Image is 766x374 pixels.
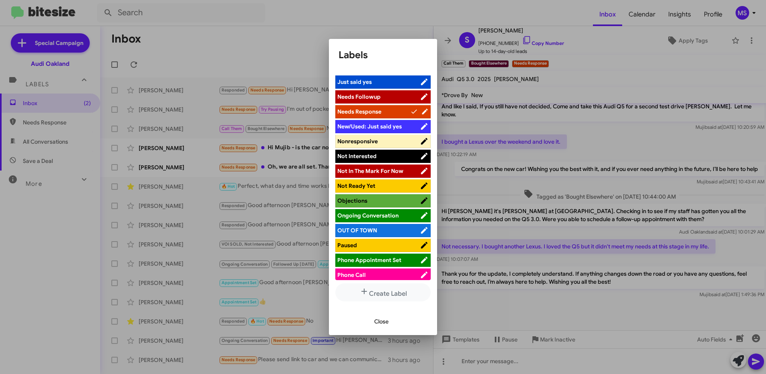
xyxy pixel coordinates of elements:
[374,314,389,329] span: Close
[337,138,378,145] span: Nonresponsive
[337,227,377,234] span: OUT OF TOWN
[337,152,377,160] span: Not Interested
[337,78,372,85] span: Just said yes
[337,212,399,219] span: Ongoing Conversation
[368,314,395,329] button: Close
[337,167,403,175] span: Not In The Mark For Now
[339,49,427,61] h1: Labels
[335,283,431,301] button: Create Label
[337,256,401,264] span: Phone Appointment Set
[337,93,381,100] span: Needs Followup
[337,271,366,278] span: Phone Call
[337,182,375,189] span: Not Ready Yet
[337,197,367,204] span: Objections
[337,108,381,115] span: Needs Response
[337,242,357,249] span: Paused
[337,123,402,130] span: New/Used: Just said yes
